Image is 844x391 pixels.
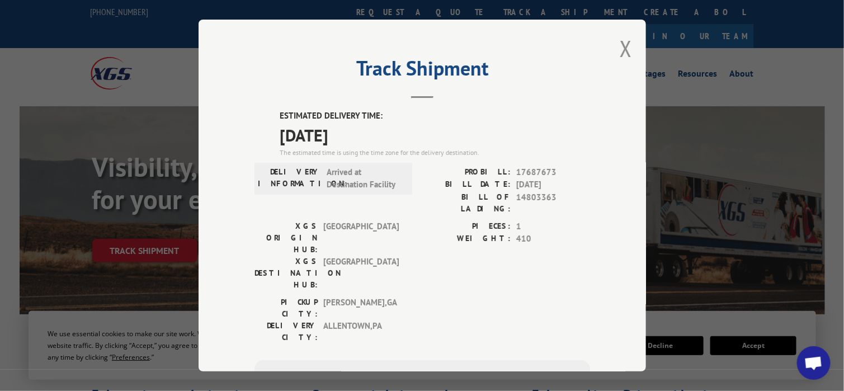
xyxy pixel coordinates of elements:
[254,320,318,343] label: DELIVERY CITY:
[620,34,632,63] button: Close modal
[422,220,511,233] label: PIECES:
[254,220,318,256] label: XGS ORIGIN HUB:
[797,346,831,380] div: Open chat
[422,191,511,215] label: BILL OF LADING:
[516,178,590,191] span: [DATE]
[280,123,590,148] span: [DATE]
[516,233,590,246] span: 410
[254,296,318,320] label: PICKUP CITY:
[323,256,399,291] span: [GEOGRAPHIC_DATA]
[323,320,399,343] span: ALLENTOWN , PA
[516,220,590,233] span: 1
[280,148,590,158] div: The estimated time is using the time zone for the delivery destination.
[516,166,590,179] span: 17687673
[422,166,511,179] label: PROBILL:
[516,191,590,215] span: 14803363
[258,166,321,191] label: DELIVERY INFORMATION:
[323,296,399,320] span: [PERSON_NAME] , GA
[280,110,590,123] label: ESTIMATED DELIVERY TIME:
[254,256,318,291] label: XGS DESTINATION HUB:
[323,220,399,256] span: [GEOGRAPHIC_DATA]
[327,166,402,191] span: Arrived at Destination Facility
[422,178,511,191] label: BILL DATE:
[254,60,590,82] h2: Track Shipment
[422,233,511,246] label: WEIGHT:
